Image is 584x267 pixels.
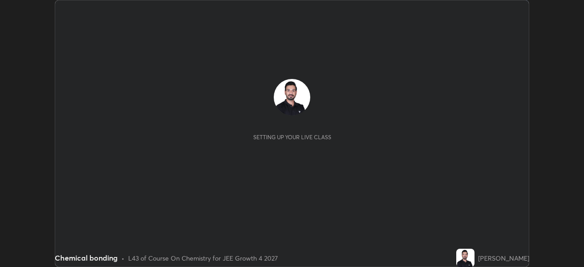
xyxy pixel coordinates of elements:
div: Setting up your live class [253,134,331,141]
img: 4e1817fbb27c49faa6560c8ebe6e622e.jpg [456,249,474,267]
div: • [121,253,125,263]
div: Chemical bonding [55,252,118,263]
img: 4e1817fbb27c49faa6560c8ebe6e622e.jpg [274,79,310,115]
div: L43 of Course On Chemistry for JEE Growth 4 2027 [128,253,278,263]
div: [PERSON_NAME] [478,253,529,263]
